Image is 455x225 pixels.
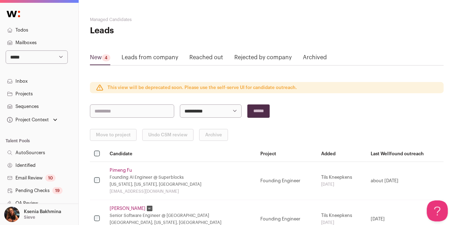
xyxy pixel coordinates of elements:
[110,206,145,211] a: [PERSON_NAME]
[4,207,20,222] img: 13968079-medium_jpg
[105,146,256,162] th: Candidate
[110,168,132,173] a: Pimeng Fu
[321,182,363,187] div: [DATE]
[110,213,252,218] div: Senior Software Engineer @ [GEOGRAPHIC_DATA]
[366,162,444,200] td: about [DATE]
[366,146,444,162] th: Last Wellfound outreach
[234,53,292,64] a: Rejected by company
[6,115,59,125] button: Open dropdown
[317,162,367,200] td: Tils Kneepkens
[108,85,297,90] p: This view will be deprecated soon. Please use the self-serve UI for candidate outreach.
[110,189,252,194] div: [EMAIL_ADDRESS][DOMAIN_NAME]
[256,146,317,162] th: Project
[122,53,178,64] a: Leads from company
[303,53,327,64] a: Archived
[6,117,49,123] div: Project Context
[317,146,367,162] th: Added
[3,207,63,222] button: Open dropdown
[52,187,63,194] div: 19
[110,182,252,187] div: [US_STATE], [US_STATE], [GEOGRAPHIC_DATA]
[24,214,35,220] p: Sieve
[24,209,61,214] p: Ksenia Bakhmina
[90,53,110,64] a: New
[110,175,252,180] div: Founding AI Engineer @ Superblocks
[3,7,24,21] img: Wellfound
[90,17,208,22] h2: Managed Candidates
[189,53,223,64] a: Reached out
[102,54,110,61] div: 4
[427,200,448,221] iframe: Help Scout Beacon - Open
[256,162,317,200] td: Founding Engineer
[45,175,56,182] div: 10
[90,25,208,36] h1: Leads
